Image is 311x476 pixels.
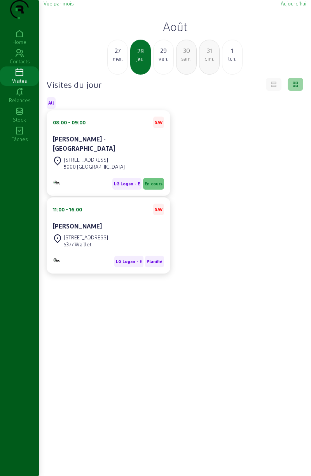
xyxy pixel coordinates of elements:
[116,259,142,264] span: LG Logan - E
[108,46,128,55] div: 27
[281,0,306,6] span: Aujourd'hui
[108,55,128,62] div: mer.
[176,55,196,62] div: sam.
[199,46,219,55] div: 31
[47,79,101,90] h4: Visites du jour
[222,55,242,62] div: lun.
[48,100,54,106] span: All
[53,206,82,213] div: 11:00 - 16:00
[131,56,150,63] div: jeu.
[131,46,150,56] div: 28
[53,180,61,185] img: Monitoring et Maintenance
[53,135,115,152] cam-card-title: [PERSON_NAME] - [GEOGRAPHIC_DATA]
[145,181,162,187] span: En cours
[64,241,108,248] div: 5377 Waillet
[53,119,86,126] div: 08:00 - 09:00
[176,46,196,55] div: 30
[64,156,125,163] div: [STREET_ADDRESS]
[222,46,242,55] div: 1
[44,19,306,33] h2: Août
[53,258,61,263] img: Monitoring et Maintenance
[154,46,173,55] div: 29
[114,181,140,187] span: LG Logan - E
[155,207,162,212] span: SAV
[44,0,73,6] span: Vue par mois
[53,222,102,230] cam-card-title: [PERSON_NAME]
[154,55,173,62] div: ven.
[155,120,162,125] span: SAV
[64,163,125,170] div: 5000 [GEOGRAPHIC_DATA]
[199,55,219,62] div: dim.
[147,259,162,264] span: Planifié
[64,234,108,241] div: [STREET_ADDRESS]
